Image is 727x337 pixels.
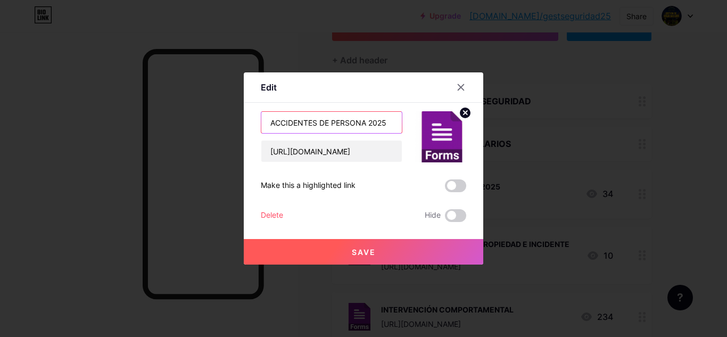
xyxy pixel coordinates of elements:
[244,239,483,265] button: Save
[261,141,402,162] input: URL
[415,111,466,162] img: link_thumbnail
[261,179,356,192] div: Make this a highlighted link
[261,81,277,94] div: Edit
[425,209,441,222] span: Hide
[352,248,376,257] span: Save
[261,209,283,222] div: Delete
[261,112,402,133] input: Title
